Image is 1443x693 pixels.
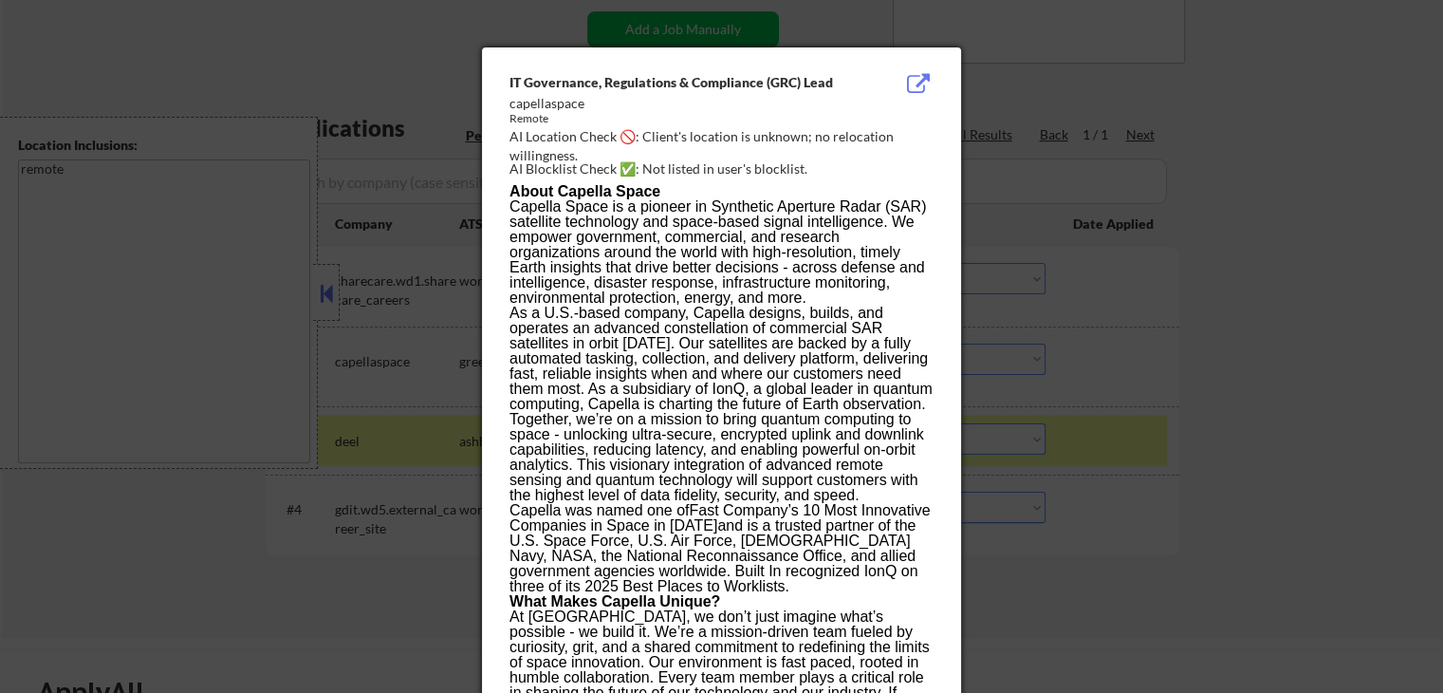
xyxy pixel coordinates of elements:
p: Capella Space is a pioneer in Synthetic Aperture Radar (SAR) satellite technology and space-based... [509,199,933,306]
p: Capella was named one of and is a trusted partner of the U.S. Space Force, U.S. Air Force, [DEMOG... [509,503,933,594]
div: AI Blocklist Check ✅: Not listed in user's blocklist. [509,159,941,178]
a: Fast Company’s 10 Most Innovative Companies in Space in [DATE] [509,502,931,534]
div: Remote [509,111,838,127]
strong: What Makes Capella Unique? [509,593,720,609]
strong: About Capella Space [509,183,660,199]
a: lists [759,578,786,594]
p: As a U.S.-based company, Capella designs, builds, and operates an advanced constellation of comme... [509,306,933,503]
div: capellaspace [509,94,838,113]
div: AI Location Check 🚫: Client's location is unknown; no relocation willingness. [509,127,941,164]
div: IT Governance, Regulations & Compliance (GRC) Lead [509,73,838,92]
